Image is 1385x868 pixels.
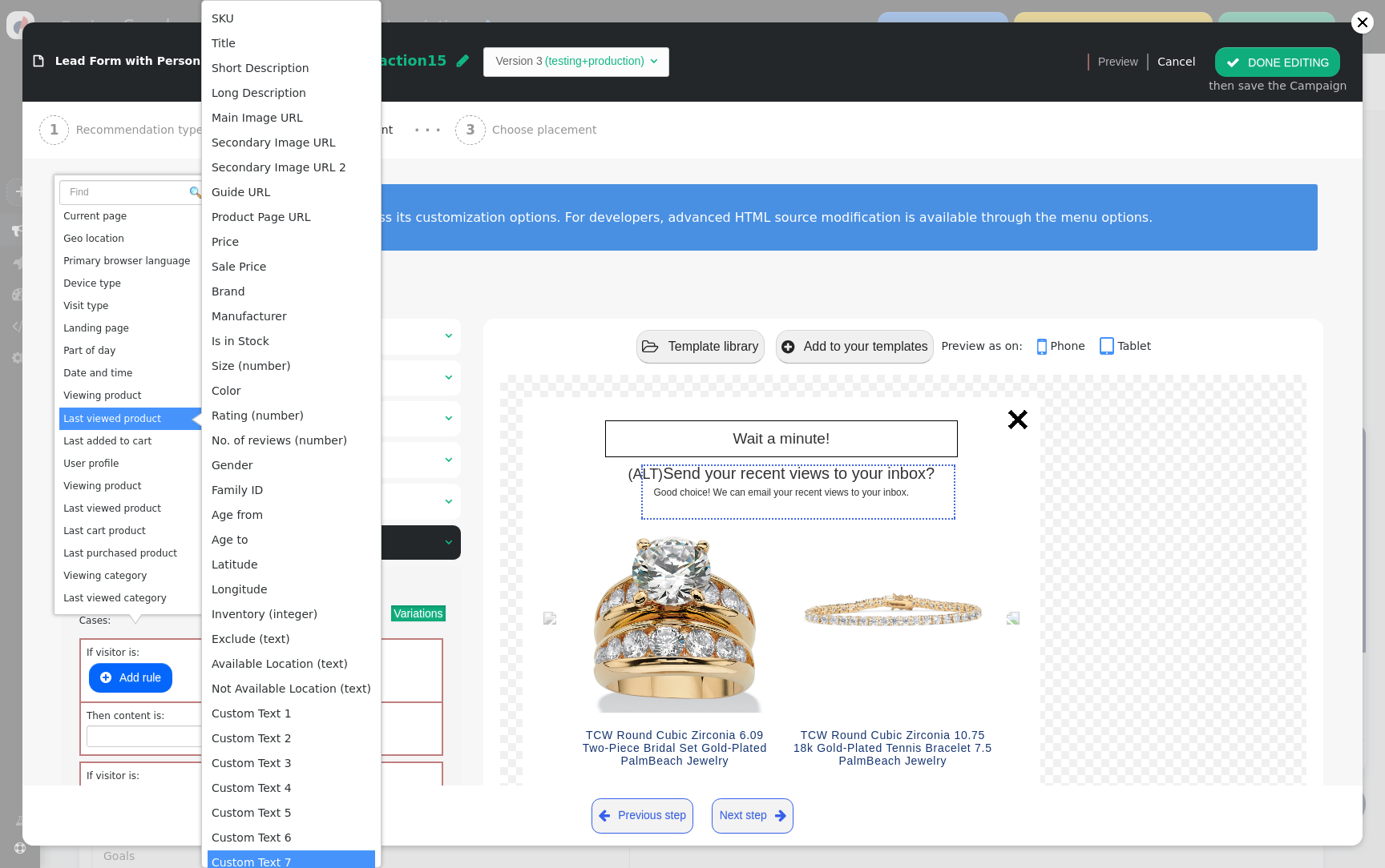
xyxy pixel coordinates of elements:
[583,729,767,767] font: 6.09 TCW Round Cubic Zirconia Two-Piece Bridal Set Gold-Plated PalmBeach Jewelry
[445,372,452,383] span: 
[208,553,375,577] td: Latitude
[1226,56,1240,69] span: 
[642,340,659,355] span: 
[208,453,375,478] td: Gender
[208,230,375,255] td: Price
[208,6,375,31] td: SKU
[89,663,172,692] button: Add rule
[59,475,201,497] td: Viewing product
[1098,47,1138,76] a: Preview
[1037,340,1096,352] a: Phone
[775,806,786,826] span: 
[628,466,935,516] font: (ALT)
[100,671,111,684] span: 
[650,55,657,66] span: 
[414,119,441,141] div: · · ·
[190,187,203,199] img: icon_search.png
[79,613,444,628] div: Cases:
[208,354,375,379] td: Size (number)
[208,155,375,180] td: Secondary Image URL 2
[208,329,375,354] td: Is in Stock
[208,826,375,850] td: Custom Text 6
[445,412,452,424] span: 
[59,430,201,452] td: Last added to cart
[34,56,43,67] span: 
[1157,55,1195,68] a: Cancel
[208,528,375,553] td: Age to
[55,55,363,68] span: Lead Form with Personalized Recommendations:
[592,798,694,834] a: Previous step
[1209,78,1347,94] div: then save the Campaign
[941,340,1033,352] span: Preview as on:
[378,53,446,69] span: action15
[599,806,610,826] span: 
[208,751,375,776] td: Custom Text 3
[59,317,201,340] td: Landing page
[466,122,475,138] b: 3
[495,53,542,70] td: Version 3
[59,452,201,475] td: User profile
[445,330,452,341] span: 
[76,122,210,139] span: Recommendation type
[445,454,452,465] span: 
[445,536,452,548] span: 
[1008,410,1028,429] img: black-24x24.png
[59,520,201,542] td: Last cart product
[208,81,375,106] td: Long Description
[208,776,375,801] td: Custom Text 4
[208,255,375,279] td: Sale Price
[208,726,375,751] td: Custom Text 2
[208,279,375,304] td: Brand
[543,612,556,625] img: Previous
[605,420,958,458] div: Wait a minute!
[1100,336,1117,358] span: 
[59,542,201,565] td: Last purchased product
[59,295,201,317] td: Visit type
[575,516,775,717] img: 6.09 TCW Round Cubic Zirconia Two-Piece Bridal Set Gold-Plated PalmBeach Jewelry
[208,677,375,701] td: Not Available Location (text)
[208,801,375,826] td: Custom Text 5
[59,227,201,250] td: Geo location
[455,102,632,159] a: 3 Choose placement
[208,428,375,453] td: No. of reviews (number)
[492,122,604,139] span: Choose placement
[776,330,934,363] button: Add to your templates
[654,487,910,498] span: Good choice! We can email your recent views to your inbox.
[50,122,59,138] b: 1
[712,798,793,834] a: Next step
[208,577,375,602] td: Longitude
[1098,54,1138,70] span: Preview
[1215,47,1340,76] button: DONE EDITING
[59,384,201,407] td: Viewing product
[59,272,201,295] td: Device type
[445,496,452,507] span: 
[208,304,375,329] td: Manufacturer
[59,408,201,430] td: Last viewed product
[59,587,201,609] td: Last viewed category
[543,53,647,70] td: (testing+production)
[636,330,765,363] button: Template library
[208,652,375,677] td: Available Location (text)
[781,340,794,355] span: 
[59,362,201,384] td: Date and time
[81,701,442,754] div: Then content is:
[391,605,445,621] button: Variations
[1100,340,1151,352] a: Tablet
[208,379,375,404] td: Color
[208,404,375,428] td: Rating (number)
[793,516,993,717] img: 10.75 TCW Round Cubic Zirconia 18k Gold-Plated Tennis Bracelet 7.5 PalmBeach Jewelry
[93,210,1292,225] div: To edit an element, simply click on it to access its customization options. For developers, advan...
[59,250,201,272] td: Primary browser language
[208,31,375,56] td: Title
[208,503,375,528] td: Age from
[81,640,442,702] div: If visitor is:
[208,602,375,627] td: Inventory (integer)
[59,180,207,205] input: Find
[208,701,375,726] td: Custom Text 1
[208,180,375,205] td: Guide URL
[39,102,266,159] a: 1 Recommendation type · · ·
[208,478,375,503] td: Family ID
[59,497,201,520] td: Last viewed product
[208,205,375,230] td: Product Page URL
[793,729,992,767] font: 10.75 TCW Round Cubic Zirconia 18k Gold-Plated Tennis Bracelet 7.5 PalmBeach Jewelry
